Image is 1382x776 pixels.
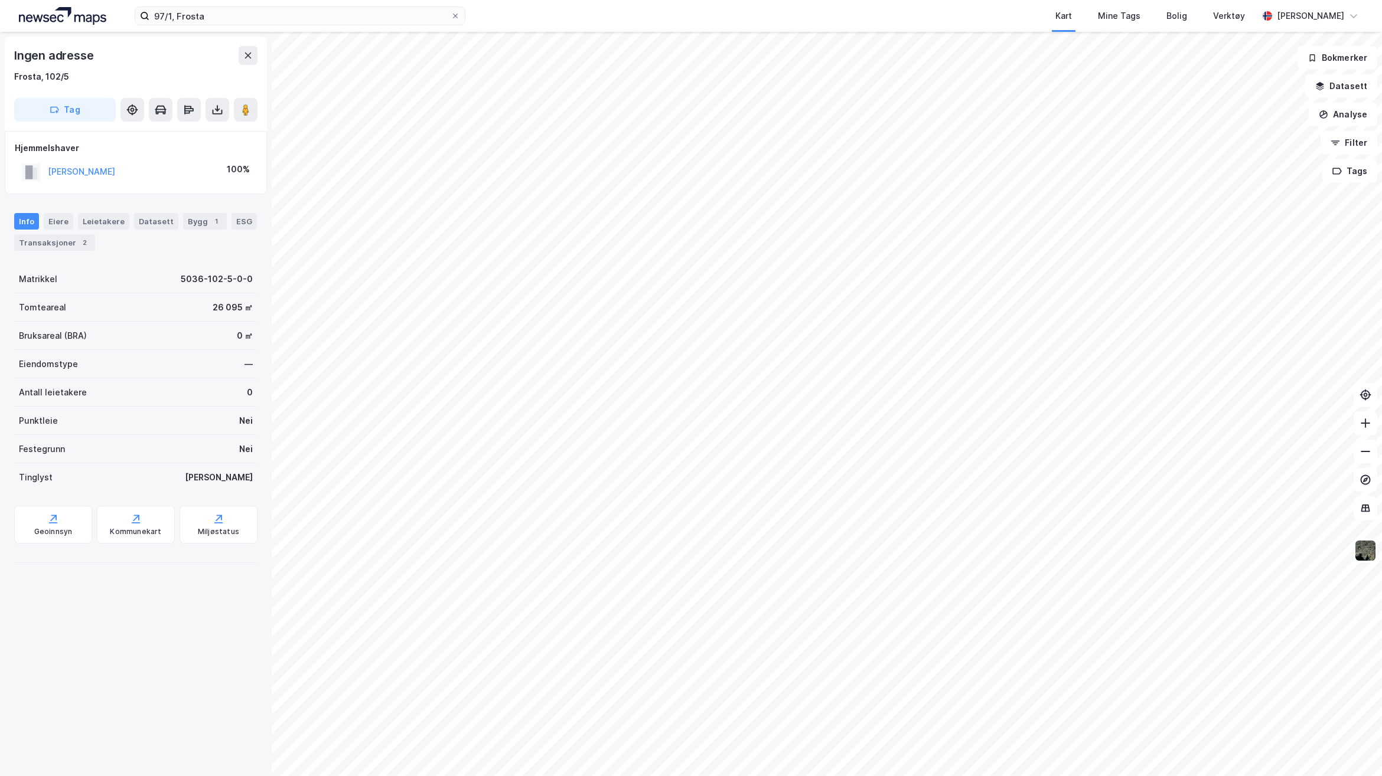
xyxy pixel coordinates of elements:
[247,385,253,400] div: 0
[19,272,57,286] div: Matrikkel
[1305,74,1377,98] button: Datasett
[1166,9,1187,23] div: Bolig
[134,213,178,230] div: Datasett
[181,272,253,286] div: 5036-102-5-0-0
[1213,9,1245,23] div: Verktøy
[79,237,90,248] div: 2
[19,414,58,428] div: Punktleie
[19,470,53,484] div: Tinglyst
[1322,159,1377,183] button: Tags
[210,215,222,227] div: 1
[239,414,253,428] div: Nei
[1323,719,1382,776] iframe: Chat Widget
[19,7,106,25] img: logo.a4113a55bc3d86da70a041830d287a7e.svg
[34,527,73,536] div: Geoinnsyn
[19,300,66,315] div: Tomteareal
[149,7,451,25] input: Søk på adresse, matrikkel, gårdeiere, leietakere eller personer
[14,234,95,251] div: Transaksjoner
[15,141,257,155] div: Hjemmelshaver
[14,46,96,65] div: Ingen adresse
[1323,719,1382,776] div: Kontrollprogram for chat
[14,213,39,230] div: Info
[183,213,227,230] div: Bygg
[1098,9,1140,23] div: Mine Tags
[1309,103,1377,126] button: Analyse
[245,357,253,371] div: —
[14,98,116,122] button: Tag
[237,329,253,343] div: 0 ㎡
[185,470,253,484] div: [PERSON_NAME]
[239,442,253,456] div: Nei
[1298,46,1377,70] button: Bokmerker
[19,357,78,371] div: Eiendomstype
[1321,131,1377,155] button: Filter
[110,527,161,536] div: Kommunekart
[19,442,65,456] div: Festegrunn
[1354,539,1377,562] img: 9k=
[78,213,129,230] div: Leietakere
[1055,9,1072,23] div: Kart
[213,300,253,315] div: 26 095 ㎡
[19,329,87,343] div: Bruksareal (BRA)
[227,162,250,176] div: 100%
[232,213,257,230] div: ESG
[44,213,73,230] div: Eiere
[19,385,87,400] div: Antall leietakere
[198,527,239,536] div: Miljøstatus
[1277,9,1344,23] div: [PERSON_NAME]
[14,70,69,84] div: Frosta, 102/5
